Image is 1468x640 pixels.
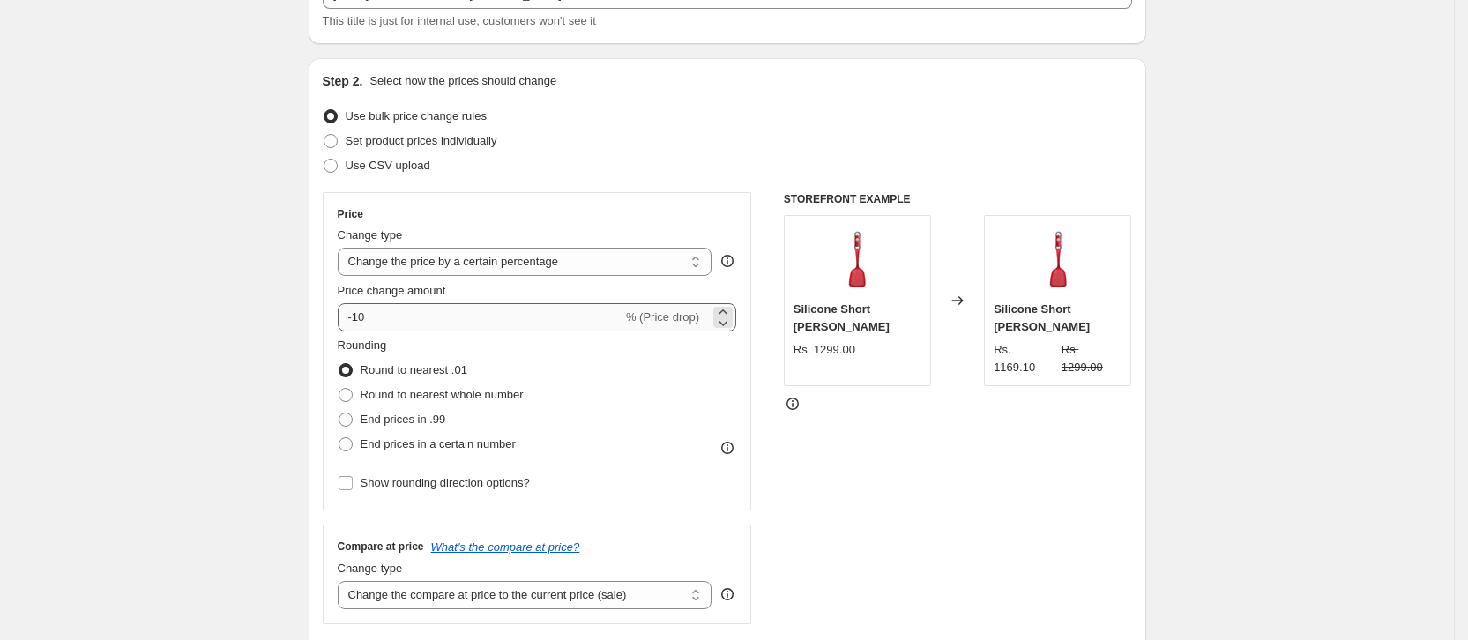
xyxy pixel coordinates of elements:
[794,302,890,333] span: Silicone Short [PERSON_NAME]
[994,341,1054,376] div: Rs. 1169.10
[338,562,403,575] span: Change type
[346,109,487,123] span: Use bulk price change rules
[994,302,1090,333] span: Silicone Short [PERSON_NAME]
[361,437,516,450] span: End prices in a certain number
[431,540,580,554] button: What's the compare at price?
[626,310,699,324] span: % (Price drop)
[719,252,736,270] div: help
[361,363,467,376] span: Round to nearest .01
[323,72,363,90] h2: Step 2.
[369,72,556,90] p: Select how the prices should change
[361,388,524,401] span: Round to nearest whole number
[361,476,530,489] span: Show rounding direction options?
[346,134,497,147] span: Set product prices individually
[338,207,363,221] h3: Price
[1023,225,1093,295] img: tool-7_80x.jpg
[323,14,596,27] span: This title is just for internal use, customers won't see it
[822,225,892,295] img: tool-7_80x.jpg
[338,228,403,242] span: Change type
[719,585,736,603] div: help
[346,159,430,172] span: Use CSV upload
[1062,341,1122,376] strike: Rs. 1299.00
[794,341,855,359] div: Rs. 1299.00
[361,413,446,426] span: End prices in .99
[338,284,446,297] span: Price change amount
[338,303,622,331] input: -15
[338,339,387,352] span: Rounding
[784,192,1132,206] h6: STOREFRONT EXAMPLE
[338,540,424,554] h3: Compare at price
